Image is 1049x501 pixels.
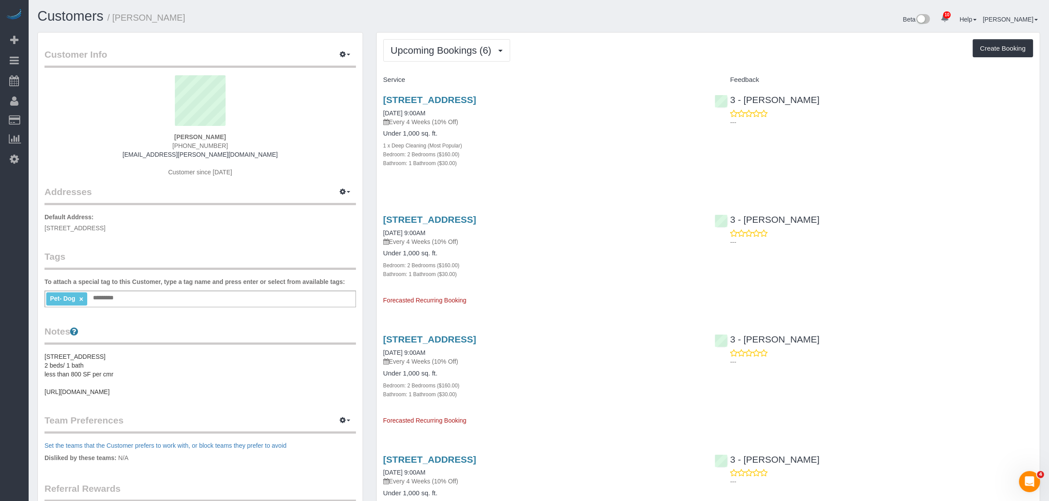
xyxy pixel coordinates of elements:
[383,110,426,117] a: [DATE] 9:00AM
[383,297,467,304] span: Forecasted Recurring Booking
[383,469,426,476] a: [DATE] 9:00AM
[383,370,702,377] h4: Under 1,000 sq. ft.
[44,213,94,221] label: Default Address:
[383,214,476,225] a: [STREET_ADDRESS]
[37,8,104,24] a: Customers
[383,454,476,464] a: [STREET_ADDRESS]
[168,169,232,176] span: Customer since [DATE]
[44,453,116,462] label: Disliked by these teams:
[960,16,977,23] a: Help
[1019,471,1040,492] iframe: Intercom live chat
[118,454,128,461] span: N/A
[383,143,462,149] small: 1 x Deep Cleaning (Most Popular)
[172,142,228,149] hm-ph: [PHONE_NUMBER]
[79,295,83,303] a: ×
[383,477,702,486] p: Every 4 Weeks (10% Off)
[44,277,345,286] label: To attach a special tag to this Customer, type a tag name and press enter or select from availabl...
[44,225,105,232] span: [STREET_ADDRESS]
[715,76,1033,84] h4: Feedback
[383,39,511,62] button: Upcoming Bookings (6)
[391,45,496,56] span: Upcoming Bookings (6)
[730,118,1033,127] p: ---
[383,383,460,389] small: Bedroom: 2 Bedrooms ($160.00)
[174,133,226,140] strong: [PERSON_NAME]
[383,160,457,166] small: Bathroom: 1 Bathroom ($30.00)
[383,118,702,126] p: Every 4 Weeks (10% Off)
[943,11,951,18] span: 10
[383,349,426,356] a: [DATE] 9:00AM
[903,16,930,23] a: Beta
[383,271,457,277] small: Bathroom: 1 Bathroom ($30.00)
[715,454,819,464] a: 3 - [PERSON_NAME]
[730,238,1033,247] p: ---
[383,262,460,269] small: Bedroom: 2 Bedrooms ($160.00)
[715,95,819,105] a: 3 - [PERSON_NAME]
[383,250,702,257] h4: Under 1,000 sq. ft.
[715,334,819,344] a: 3 - [PERSON_NAME]
[383,357,702,366] p: Every 4 Weeks (10% Off)
[122,151,278,158] a: [EMAIL_ADDRESS][PERSON_NAME][DOMAIN_NAME]
[44,325,356,345] legend: Notes
[44,414,356,434] legend: Team Preferences
[916,14,930,26] img: New interface
[50,295,75,302] span: Pet- Dog
[383,334,476,344] a: [STREET_ADDRESS]
[44,48,356,68] legend: Customer Info
[383,95,476,105] a: [STREET_ADDRESS]
[5,9,23,21] img: Automaid Logo
[383,490,702,497] h4: Under 1,000 sq. ft.
[715,214,819,225] a: 3 - [PERSON_NAME]
[383,130,702,137] h4: Under 1,000 sq. ft.
[973,39,1033,58] button: Create Booking
[730,357,1033,366] p: ---
[1037,471,1044,478] span: 4
[107,13,185,22] small: / [PERSON_NAME]
[383,229,426,236] a: [DATE] 9:00AM
[383,391,457,398] small: Bathroom: 1 Bathroom ($30.00)
[383,151,460,158] small: Bedroom: 2 Bedrooms ($160.00)
[730,477,1033,486] p: ---
[983,16,1038,23] a: [PERSON_NAME]
[383,237,702,246] p: Every 4 Weeks (10% Off)
[383,417,467,424] span: Forecasted Recurring Booking
[936,9,953,28] a: 10
[44,442,286,449] a: Set the teams that the Customer prefers to work with, or block teams they prefer to avoid
[44,352,356,396] pre: [STREET_ADDRESS] 2 beds/ 1 bath less than 800 SF per cmr [URL][DOMAIN_NAME]
[44,250,356,270] legend: Tags
[383,76,702,84] h4: Service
